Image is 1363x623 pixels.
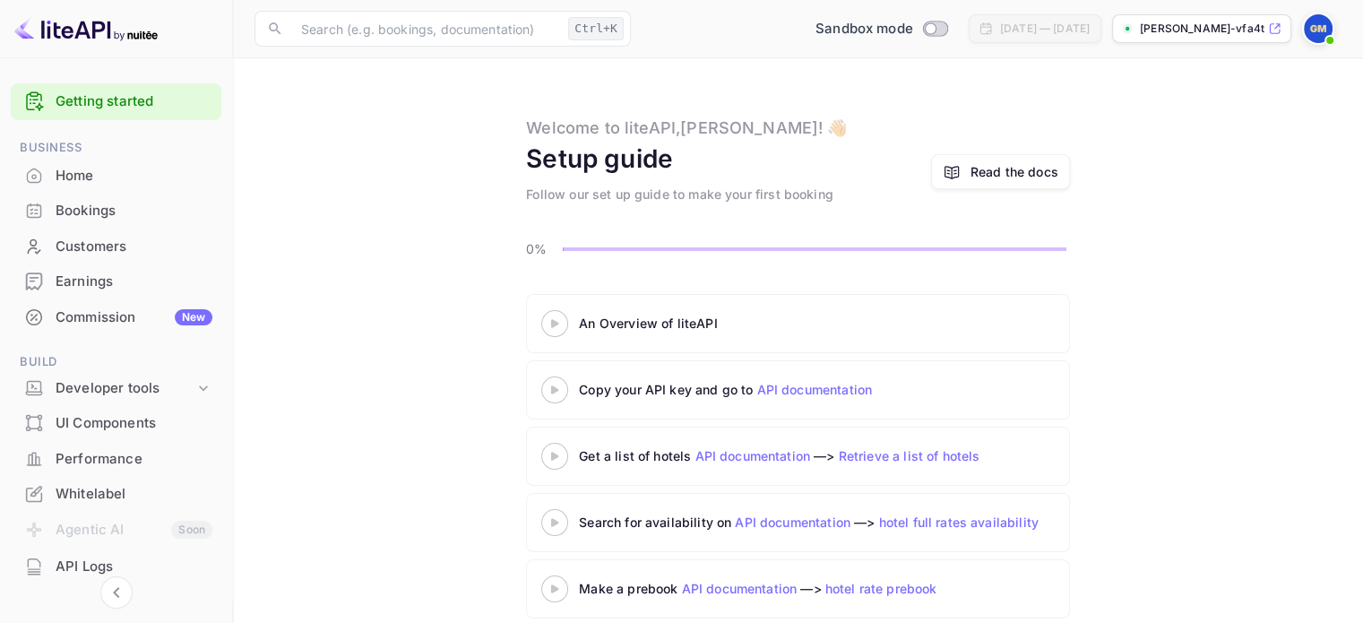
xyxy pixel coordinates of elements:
div: Home [11,159,221,194]
span: Build [11,352,221,372]
div: UI Components [56,413,212,434]
div: Developer tools [56,378,194,399]
div: Performance [56,449,212,470]
a: Earnings [11,264,221,298]
div: Make a prebook —> [579,579,1027,598]
a: Home [11,159,221,192]
span: Sandbox mode [815,19,913,39]
span: Business [11,138,221,158]
div: Customers [56,237,212,257]
a: hotel rate prebook [825,581,937,596]
div: Bookings [11,194,221,229]
p: [PERSON_NAME]-vfa4t.... [1140,21,1264,37]
a: API Logs [11,549,221,583]
a: API documentation [694,448,810,463]
div: API Logs [11,549,221,584]
a: API documentation [682,581,798,596]
div: Copy your API key and go to [579,380,1027,399]
div: Switch to Production mode [808,19,954,39]
img: LiteAPI logo [14,14,158,43]
a: API documentation [735,515,850,530]
div: Commission [56,307,212,328]
div: Developer tools [11,373,221,404]
a: UI Components [11,406,221,439]
div: Performance [11,442,221,477]
input: Search (e.g. bookings, documentation) [290,11,561,47]
div: Getting started [11,83,221,120]
div: API Logs [56,557,212,577]
p: 0% [526,239,557,258]
button: Collapse navigation [100,576,133,609]
div: Customers [11,229,221,264]
div: Search for availability on —> [579,513,1206,532]
div: Follow our set up guide to make your first booking [526,185,833,203]
a: Read the docs [931,154,1070,189]
a: Performance [11,442,221,475]
div: Get a list of hotels —> [579,446,1027,465]
div: New [175,309,212,325]
a: Whitelabel [11,477,221,510]
img: Guido Minchella [1304,14,1333,43]
a: Retrieve a list of hotels [839,448,980,463]
a: Getting started [56,91,212,112]
a: hotel full rates availability [879,515,1039,530]
a: Read the docs [970,162,1058,181]
a: CommissionNew [11,300,221,333]
div: Earnings [56,272,212,292]
a: Customers [11,229,221,263]
div: UI Components [11,406,221,441]
div: Welcome to liteAPI, [PERSON_NAME] ! 👋🏻 [526,116,847,140]
a: Bookings [11,194,221,227]
div: Ctrl+K [568,17,624,40]
div: Whitelabel [11,477,221,512]
div: [DATE] — [DATE] [1000,21,1090,37]
div: Whitelabel [56,484,212,505]
div: Setup guide [526,140,673,177]
a: API documentation [756,382,872,397]
div: An Overview of liteAPI [579,314,1027,333]
div: Home [56,166,212,186]
div: Bookings [56,201,212,221]
div: CommissionNew [11,300,221,335]
div: Earnings [11,264,221,299]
